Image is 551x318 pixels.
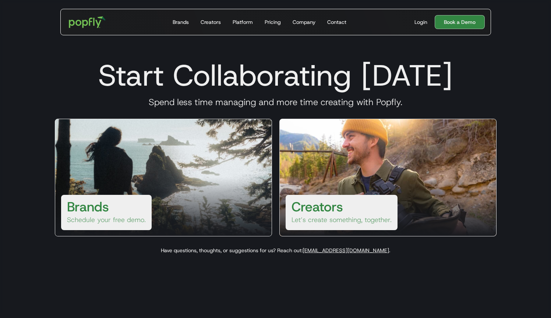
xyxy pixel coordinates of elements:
a: Pricing [262,9,284,35]
h1: Start Collaborating [DATE] [46,58,505,93]
a: Brands [170,9,192,35]
h3: Creators [292,198,343,215]
a: Company [290,9,318,35]
p: Have questions, thoughts, or suggestions for us? Reach out: . [46,247,505,254]
h3: Brands [67,198,109,215]
div: Brands [173,18,189,26]
p: Schedule your free demo. [67,215,146,224]
a: Book a Demo [435,15,485,29]
div: Company [293,18,315,26]
a: Contact [324,9,349,35]
a: CreatorsLet’s create something, together. [279,119,497,236]
h3: Spend less time managing and more time creating with Popfly. [46,97,505,108]
div: Login [414,18,427,26]
a: home [64,11,111,33]
div: Platform [233,18,253,26]
a: Platform [230,9,256,35]
a: [EMAIL_ADDRESS][DOMAIN_NAME] [303,247,389,254]
p: Let’s create something, together. [292,215,392,224]
div: Contact [327,18,346,26]
div: Pricing [265,18,281,26]
a: Login [412,18,430,26]
a: Creators [198,9,224,35]
div: Creators [201,18,221,26]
